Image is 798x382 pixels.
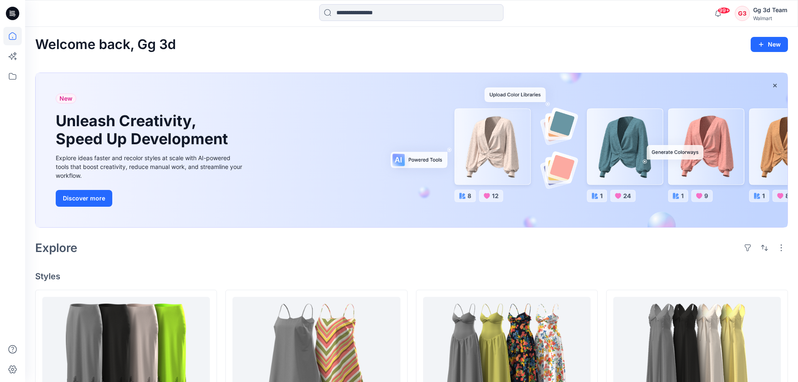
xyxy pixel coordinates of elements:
span: 99+ [718,7,730,14]
div: Gg 3d Team [753,5,788,15]
div: Explore ideas faster and recolor styles at scale with AI-powered tools that boost creativity, red... [56,153,244,180]
h1: Unleash Creativity, Speed Up Development [56,112,232,148]
h2: Welcome back, Gg 3d [35,37,176,52]
h4: Styles [35,271,788,281]
button: Discover more [56,190,112,207]
span: New [59,94,72,104]
button: New [751,37,788,52]
h2: Explore [35,241,77,255]
div: G3 [735,6,750,21]
a: Discover more [56,190,244,207]
div: Walmart [753,15,788,21]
